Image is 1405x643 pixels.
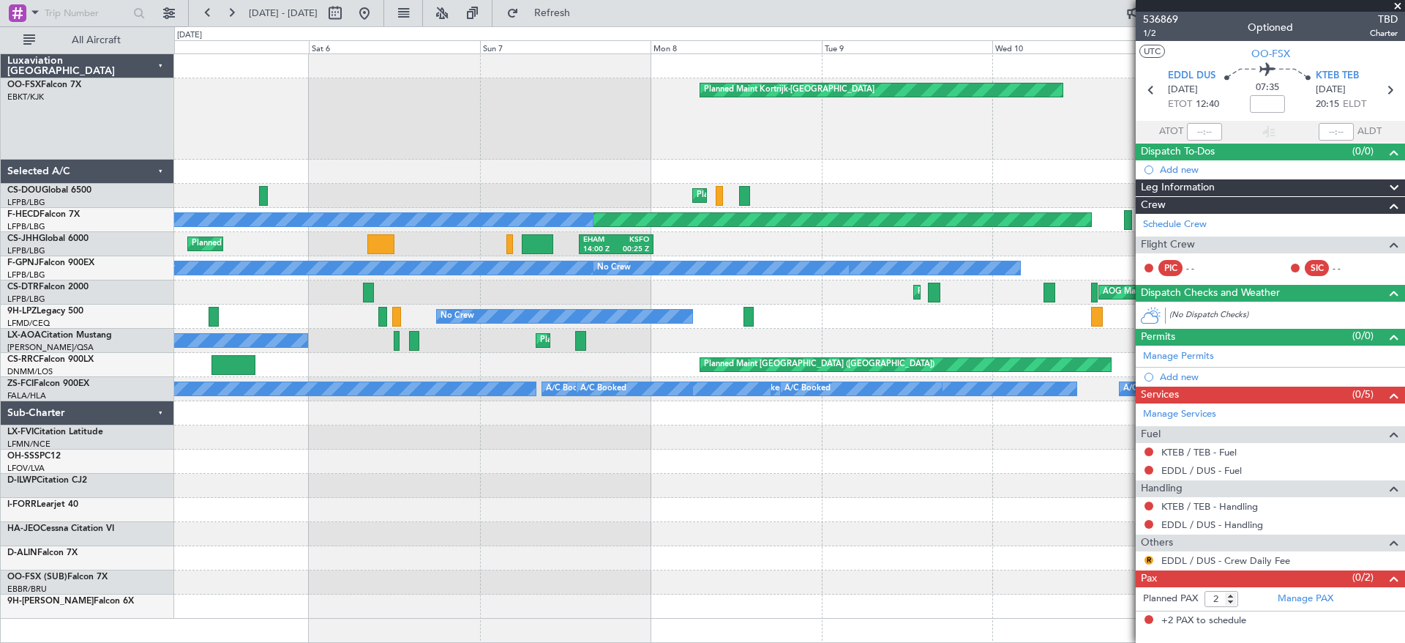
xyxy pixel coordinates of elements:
[616,245,649,255] div: 00:25 Z
[7,573,108,581] a: OO-FSX (SUB)Falcon 7X
[7,524,114,533] a: HA-JEOCessna Citation VI
[500,1,588,25] button: Refresh
[7,452,61,461] a: OH-SSSPC12
[7,463,45,474] a: LFOV/LVA
[38,35,154,45] span: All Aircraft
[1141,570,1157,587] span: Pax
[480,40,651,53] div: Sun 7
[1196,97,1219,112] span: 12:40
[1248,20,1293,35] div: Optioned
[1168,97,1192,112] span: ETOT
[7,476,37,485] span: D-ILWP
[7,197,45,208] a: LFPB/LBG
[1160,163,1398,176] div: Add new
[1352,387,1374,402] span: (0/5)
[1141,179,1215,196] span: Leg Information
[1256,81,1279,95] span: 07:35
[7,439,50,450] a: LFMN/NCE
[7,210,40,219] span: F-HECD
[7,283,89,291] a: CS-DTRFalcon 2000
[1352,144,1374,159] span: (0/0)
[1161,464,1242,477] a: EDDL / DUS - Fuel
[583,245,616,255] div: 14:00 Z
[7,221,45,232] a: LFPB/LBG
[7,342,94,353] a: [PERSON_NAME]/QSA
[1143,592,1198,606] label: Planned PAX
[16,29,159,52] button: All Aircraft
[7,81,81,89] a: OO-FSXFalcon 7X
[7,318,50,329] a: LFMD/CEQ
[1370,12,1398,27] span: TBD
[1186,261,1219,275] div: - -
[1161,554,1290,567] a: EDDL / DUS - Crew Daily Fee
[7,355,39,364] span: CS-RRC
[1141,237,1195,253] span: Flight Crew
[1161,519,1263,531] a: EDDL / DUS - Handling
[7,186,91,195] a: CS-DOUGlobal 6500
[441,305,474,327] div: No Crew
[7,500,37,509] span: I-FORR
[7,186,42,195] span: CS-DOU
[7,549,37,557] span: D-ALIN
[7,390,46,401] a: FALA/HLA
[7,259,94,267] a: F-GPNJFalcon 900EX
[7,81,41,89] span: OO-FSX
[7,331,112,340] a: LX-AOACitation Mustang
[1103,281,1166,303] div: AOG Maint Sofia
[1305,260,1329,276] div: SIC
[7,283,39,291] span: CS-DTR
[45,2,129,24] input: Trip Number
[1141,387,1179,404] span: Services
[1143,12,1178,27] span: 536869
[7,259,39,267] span: F-GPNJ
[7,379,34,388] span: ZS-FCI
[1161,500,1258,513] a: KTEB / TEB - Handling
[1370,27,1398,40] span: Charter
[1251,46,1290,62] span: OO-FSX
[704,79,874,101] div: Planned Maint Kortrijk-[GEOGRAPHIC_DATA]
[597,257,631,279] div: No Crew
[704,354,934,376] div: Planned Maint [GEOGRAPHIC_DATA] ([GEOGRAPHIC_DATA])
[7,379,89,388] a: ZS-FCIFalcon 900EX
[7,476,87,485] a: D-ILWPCitation CJ2
[7,584,47,595] a: EBBR/BRU
[1159,124,1183,139] span: ATOT
[784,378,831,400] div: A/C Booked
[192,233,422,255] div: Planned Maint [GEOGRAPHIC_DATA] ([GEOGRAPHIC_DATA])
[546,378,592,400] div: A/C Booked
[1143,27,1178,40] span: 1/2
[1141,197,1166,214] span: Crew
[309,40,480,53] div: Sat 6
[918,281,1087,303] div: Planned Maint Mugla ([GEOGRAPHIC_DATA])
[822,40,993,53] div: Tue 9
[1123,378,1169,400] div: A/C Booked
[1141,426,1161,443] span: Fuel
[651,40,822,53] div: Mon 8
[1143,349,1214,364] a: Manage Permits
[7,500,78,509] a: I-FORRLearjet 40
[177,29,202,42] div: [DATE]
[1316,69,1359,83] span: KTEB TEB
[7,524,40,533] span: HA-JEO
[1141,144,1215,160] span: Dispatch To-Dos
[7,307,83,316] a: 9H-LPZLegacy 500
[1169,309,1405,324] div: (No Dispatch Checks)
[7,270,45,280] a: LFPB/LBG
[7,331,41,340] span: LX-AOA
[7,234,89,243] a: CS-JHHGlobal 6000
[7,245,45,256] a: LFPB/LBG
[1141,329,1175,346] span: Permits
[7,234,39,243] span: CS-JHH
[583,235,616,245] div: EHAM
[7,549,78,557] a: D-ALINFalcon 7X
[7,428,103,436] a: LX-FVICitation Latitude
[7,92,44,103] a: EBKT/KJK
[1141,480,1183,497] span: Handling
[138,40,309,53] div: Fri 5
[7,210,80,219] a: F-HECDFalcon 7X
[1316,97,1339,112] span: 20:15
[1161,614,1246,628] span: +2 PAX to schedule
[7,294,45,305] a: LFPB/LBG
[697,185,927,207] div: Planned Maint [GEOGRAPHIC_DATA] ([GEOGRAPHIC_DATA])
[1168,69,1215,83] span: EDDL DUS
